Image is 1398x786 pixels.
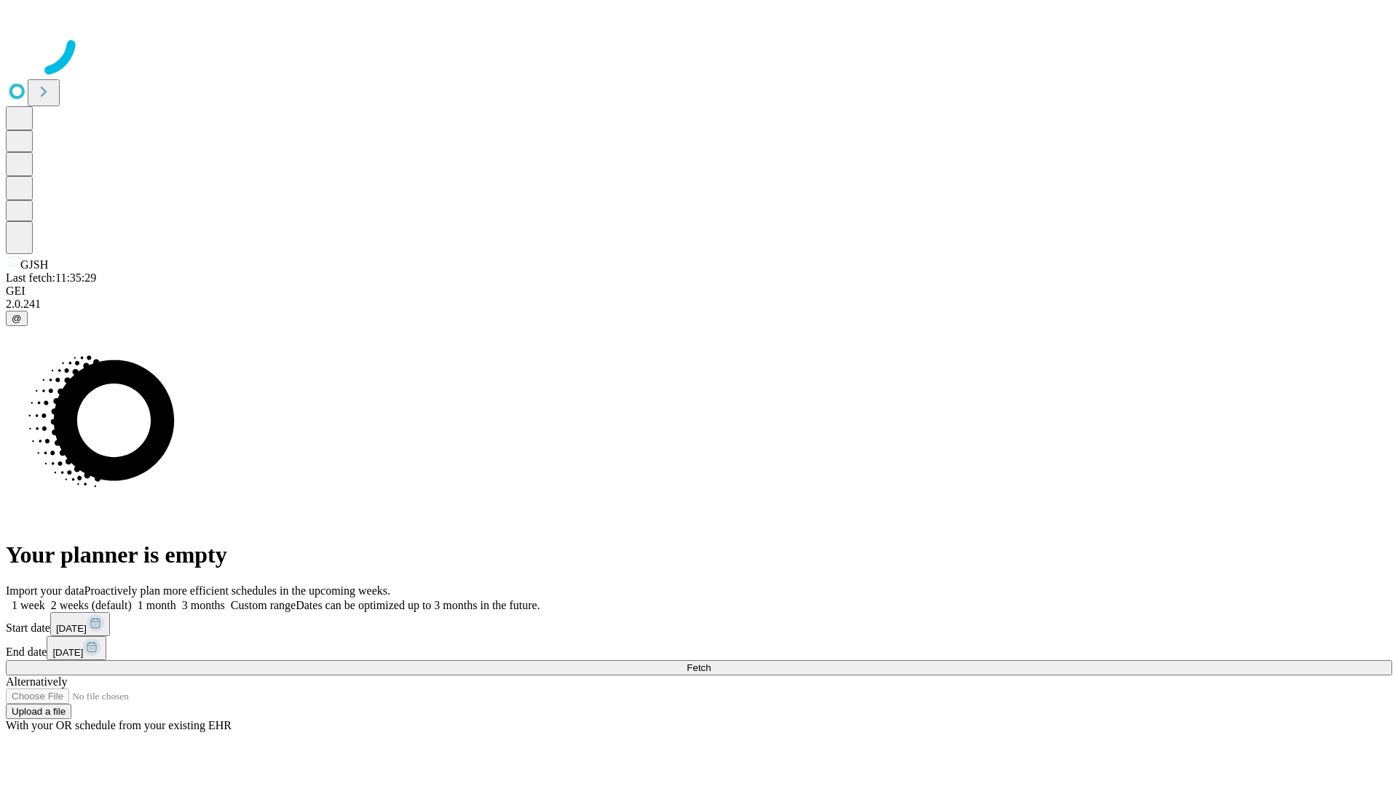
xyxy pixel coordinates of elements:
[6,271,96,284] span: Last fetch: 11:35:29
[687,662,711,673] span: Fetch
[56,623,87,634] span: [DATE]
[47,636,106,660] button: [DATE]
[84,584,390,597] span: Proactively plan more efficient schedules in the upcoming weeks.
[51,599,132,611] span: 2 weeks (default)
[6,311,28,326] button: @
[6,660,1392,675] button: Fetch
[6,719,232,731] span: With your OR schedule from your existing EHR
[6,704,71,719] button: Upload a file
[6,636,1392,660] div: End date
[12,599,45,611] span: 1 week
[6,298,1392,311] div: 2.0.241
[6,285,1392,298] div: GEI
[6,584,84,597] span: Import your data
[231,599,296,611] span: Custom range
[182,599,225,611] span: 3 months
[12,313,22,324] span: @
[6,541,1392,568] h1: Your planner is empty
[296,599,540,611] span: Dates can be optimized up to 3 months in the future.
[50,612,110,636] button: [DATE]
[52,647,83,658] span: [DATE]
[138,599,176,611] span: 1 month
[6,675,67,688] span: Alternatively
[6,612,1392,636] div: Start date
[20,258,48,271] span: GJSH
